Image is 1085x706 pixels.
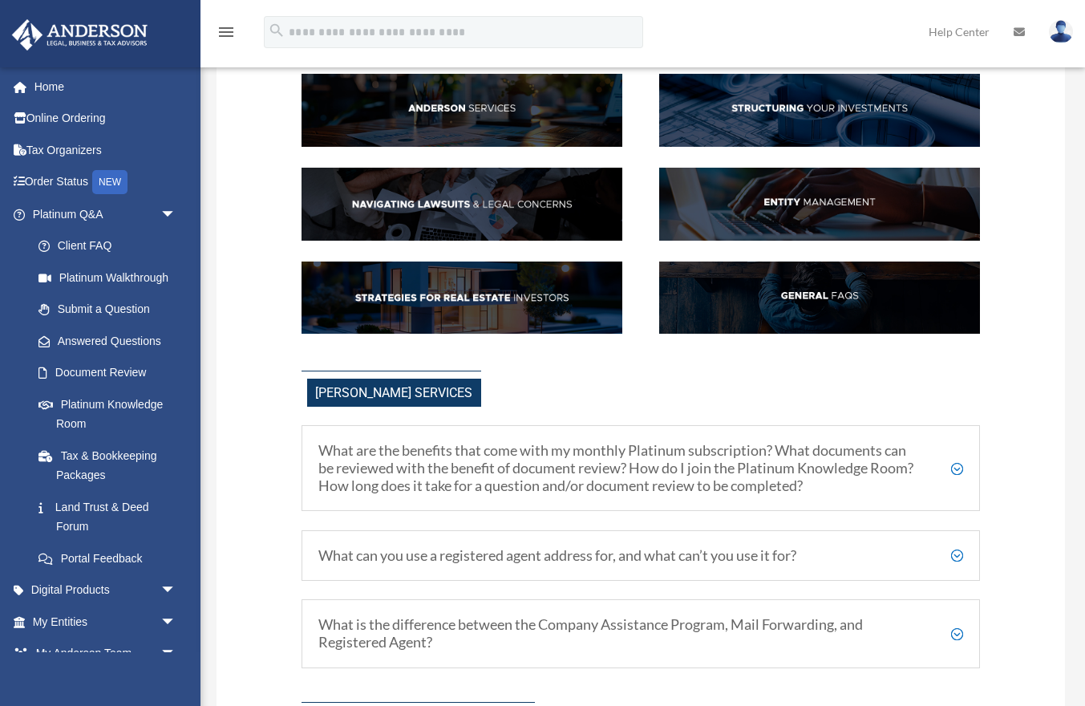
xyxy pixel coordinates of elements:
span: arrow_drop_down [160,198,192,231]
span: arrow_drop_down [160,574,192,607]
a: Digital Productsarrow_drop_down [11,574,200,607]
img: StratsRE_hdr [302,262,622,335]
a: Online Ordering [11,103,200,135]
img: User Pic [1049,20,1073,43]
a: Submit a Question [22,294,200,326]
img: Anderson Advisors Platinum Portal [7,19,152,51]
div: NEW [92,170,128,194]
a: Land Trust & Deed Forum [22,491,200,542]
a: Platinum Knowledge Room [22,388,200,440]
a: My Entitiesarrow_drop_down [11,606,200,638]
a: Home [11,71,200,103]
a: Document Review [22,357,200,389]
i: menu [217,22,236,42]
a: Tax & Bookkeeping Packages [22,440,200,491]
span: arrow_drop_down [160,638,192,671]
img: EntManag_hdr [659,168,980,241]
a: Order StatusNEW [11,166,200,199]
a: Platinum Walkthrough [22,262,200,294]
h5: What is the difference between the Company Assistance Program, Mail Forwarding, and Registered Ag... [318,616,963,651]
img: NavLaw_hdr [302,168,622,241]
h5: What are the benefits that come with my monthly Platinum subscription? What documents can be revi... [318,442,963,494]
a: Tax Organizers [11,134,200,166]
img: StructInv_hdr [659,74,980,147]
span: arrow_drop_down [160,606,192,639]
a: Platinum Q&Aarrow_drop_down [11,198,200,230]
a: Answered Questions [22,325,200,357]
img: AndServ_hdr [302,74,622,147]
h5: What can you use a registered agent address for, and what can’t you use it for? [318,547,963,565]
a: My Anderson Teamarrow_drop_down [11,638,200,670]
img: GenFAQ_hdr [659,262,980,335]
a: Portal Feedback [22,542,200,574]
span: [PERSON_NAME] Services [307,379,481,407]
a: Client FAQ [22,230,192,262]
a: menu [217,28,236,42]
i: search [268,22,285,39]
